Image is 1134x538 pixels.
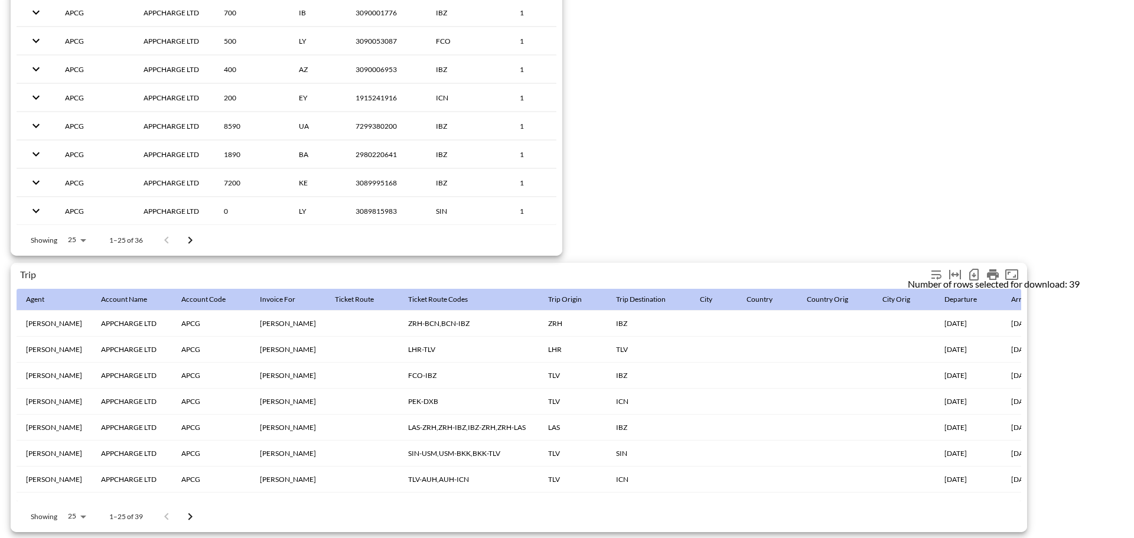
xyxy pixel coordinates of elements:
th: 8590 [214,112,289,140]
th: LY [289,27,346,55]
th: 200 [214,84,289,112]
button: expand row [26,31,46,51]
th: 1 [510,141,579,168]
th: ICN [607,389,690,415]
th: APPCHARGE LTD [92,493,172,519]
p: 1–25 of 36 [109,235,143,245]
th: APCG [56,169,134,197]
div: Wrap text [927,265,946,284]
th: Roei Barassi [250,363,325,389]
th: APCG [172,337,250,363]
th: APPCHARGE LTD [92,415,172,441]
th: 2980220641 [346,141,426,168]
div: City Orig [882,292,910,307]
div: Invoice For [260,292,295,307]
div: Number of rows selected for download: 39 [908,278,1080,289]
th: APPCHARGE LTD [92,389,172,415]
th: 22/06/2025 [1002,467,1057,493]
th: Izik Levy [17,415,92,441]
th: 0 [214,197,289,225]
th: APCG [56,141,134,168]
button: Fullscreen [1002,265,1021,284]
th: 05/06/2025 [935,441,1002,467]
th: 09/06/2025 [1002,441,1057,467]
span: Country Orig [807,292,863,307]
th: 400 [214,56,289,83]
span: Agent [26,292,60,307]
th: APCG [172,415,250,441]
th: LHR-TLV [399,337,539,363]
th: SIN-USM,USM-BKK,BKK-TLV [399,441,539,467]
th: 1 [510,56,579,83]
th: 14/08/2025 [935,415,1002,441]
th: ZRH-BCN,BCN-IBZ [399,311,539,337]
span: Ticket Route Codes [408,292,483,307]
th: 1915241916 [346,84,426,112]
th: 17/08/2025 [935,493,1002,519]
th: 18/08/2025 [1002,415,1057,441]
div: Country Orig [807,292,848,307]
th: 14/08/2025 [935,363,1002,389]
th: 7299380200 [346,112,426,140]
th: Robertgrant Slinn [250,311,325,337]
th: IBZ [426,169,510,197]
th: 3089815983 [346,197,426,225]
th: IBZ [607,363,690,389]
p: Showing [31,511,57,521]
th: IBZ-CGN [399,493,539,519]
th: TLV-AUH,AUH-ICN [399,467,539,493]
button: expand row [26,59,46,79]
div: 25 [62,508,90,524]
th: 08/06/2025 [935,337,1002,363]
th: APCG [172,467,250,493]
div: Account Name [101,292,147,307]
th: TLV [607,337,690,363]
button: expand row [26,172,46,193]
th: APCG [172,311,250,337]
th: IBZ [426,141,510,168]
th: APPCHARGE LTD [134,56,214,83]
th: Izik Levy [17,337,92,363]
span: Account Code [181,292,241,307]
span: Invoice For [260,292,311,307]
th: 08/06/2025 [1002,337,1057,363]
th: IBZ [426,56,510,83]
div: Arrival [1011,292,1032,307]
th: APCG [172,389,250,415]
th: 14/08/2025 [1002,363,1057,389]
button: expand row [26,201,46,221]
th: ZRH [539,493,607,519]
p: 1–25 of 39 [109,511,143,521]
div: 25 [62,232,90,247]
th: 28/06/2025 [935,389,1002,415]
div: Ticket Route [335,292,374,307]
th: APPCHARGE LTD [92,337,172,363]
th: 1 [510,197,579,225]
th: 1 [510,84,579,112]
th: TLV [539,363,607,389]
th: LAS [539,415,607,441]
div: Departure [944,292,977,307]
th: TLV [539,441,607,467]
th: 500 [214,27,289,55]
th: Izik Levy [17,363,92,389]
div: Trip Destination [616,292,666,307]
th: Izik Levy [17,311,92,337]
div: Trip [20,269,927,280]
th: FCO-IBZ [399,363,539,389]
span: Country [747,292,788,307]
th: BA [289,141,346,168]
div: Account Code [181,292,226,307]
th: APPCHARGE LTD [92,311,172,337]
div: Ticket Route Codes [408,292,468,307]
th: TLV [539,467,607,493]
th: Gil Avneri [250,467,325,493]
th: Robertgrant Slinn [250,493,325,519]
th: 15/08/2025 [1002,311,1057,337]
th: 15/08/2025 [935,311,1002,337]
th: Izik Levy [17,389,92,415]
th: APPCHARGE LTD [134,169,214,197]
span: Trip Destination [616,292,681,307]
th: 3089995168 [346,169,426,197]
span: City [700,292,728,307]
